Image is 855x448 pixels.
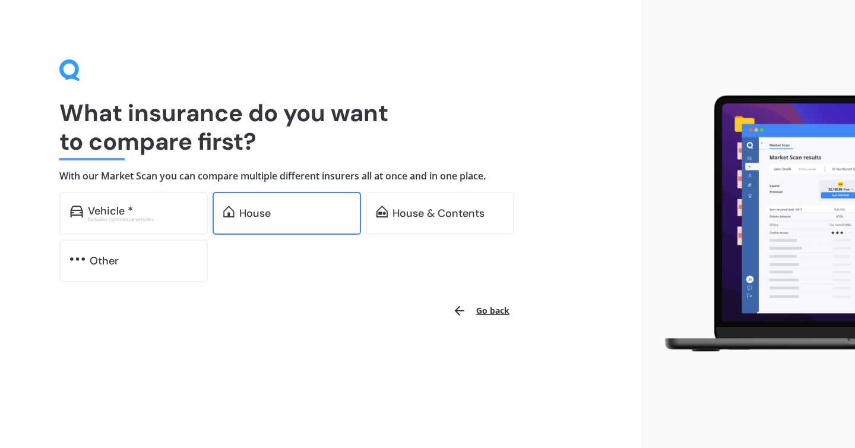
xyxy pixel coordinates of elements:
[651,90,855,358] img: laptop.webp
[392,207,484,219] div: House & Contents
[239,207,271,219] div: House
[88,205,133,217] div: Vehicle *
[59,99,582,156] h1: What insurance do you want to compare first?
[90,255,119,267] div: Other
[223,206,235,217] img: home.91c183c226a05b4dc763.svg
[70,206,83,217] img: car.f15378c7a67c060ca3f3.svg
[376,206,388,217] img: home-and-contents.b802091223b8502ef2dd.svg
[445,296,517,325] button: Go back
[88,217,197,222] div: Excludes commercial vehicles
[70,253,85,265] img: other.81dba5aafe580aa69f38.svg
[59,170,582,182] h4: With our Market Scan you can compare multiple different insurers all at once and in one place.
